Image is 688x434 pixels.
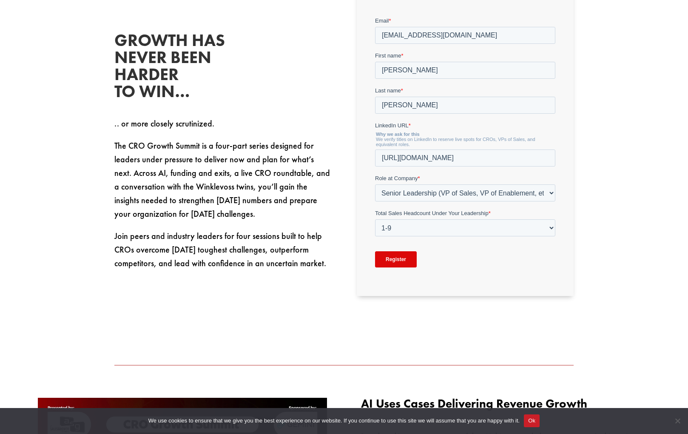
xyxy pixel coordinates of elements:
span: AI Uses Cases Delivering Revenue Growth [361,396,587,411]
span: We use cookies to ensure that we give you the best experience on our website. If you continue to ... [148,417,520,425]
span: Join peers and industry leaders for four sessions built to help CROs overcome [DATE] toughest cha... [114,230,326,269]
span: The CRO Growth Summit is a four-part series designed for leaders under pressure to deliver now an... [114,140,330,219]
span: No [673,417,682,425]
iframe: Form 0 [375,17,555,282]
span: .. or more closely scrutinized. [114,118,214,129]
h2: Growth has never been harder to win… [114,32,242,104]
button: Ok [524,414,540,427]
